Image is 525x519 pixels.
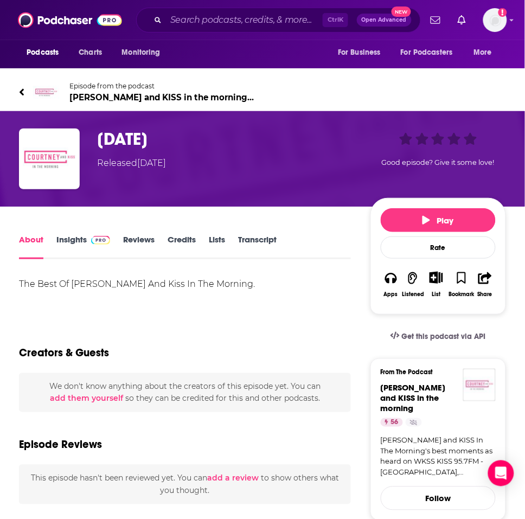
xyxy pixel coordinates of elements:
[79,45,102,60] span: Charts
[488,460,514,486] div: Open Intercom Messenger
[166,11,323,29] input: Search podcasts, credits, & more...
[384,291,398,298] div: Apps
[330,42,394,63] button: open menu
[136,8,421,33] div: Search podcasts, credits, & more...
[121,45,160,60] span: Monitoring
[483,8,507,32] button: Show profile menu
[323,13,348,27] span: Ctrl K
[381,265,401,304] button: Apps
[19,129,80,189] img: Monday, October 6th 2025
[453,11,470,29] a: Show notifications dropdown
[357,14,412,27] button: Open AdvancedNew
[402,332,486,341] span: Get this podcast via API
[209,234,225,259] a: Lists
[391,418,399,428] span: 56
[19,277,351,292] div: The Best Of [PERSON_NAME] And Kiss In The Morning.
[381,383,446,414] span: [PERSON_NAME] and KISS in the morning
[381,486,496,510] button: Follow
[31,473,339,495] span: This episode hasn't been reviewed yet. You can to show others what you thought.
[381,435,496,478] a: [PERSON_NAME] and KISS In The Morning's best moments as heard on WKSS KISS 95.7FM - [GEOGRAPHIC_D...
[402,291,424,298] div: Listened
[381,369,487,376] h3: From The Podcast
[168,234,196,259] a: Credits
[238,234,277,259] a: Transcript
[483,8,507,32] img: User Profile
[381,208,496,232] button: Play
[463,369,496,401] img: Courtney and KISS in the morning
[50,394,123,403] button: add them yourself
[123,234,155,259] a: Reviews
[381,418,403,427] a: 56
[18,10,122,30] img: Podchaser - Follow, Share and Rate Podcasts
[91,236,110,245] img: Podchaser Pro
[97,157,166,170] div: Released [DATE]
[382,323,495,350] a: Get this podcast via API
[114,42,174,63] button: open menu
[401,45,453,60] span: For Podcasters
[19,79,262,105] a: Courtney and KISS in the morningEpisode from the podcast[PERSON_NAME] and KISS in the morning
[382,158,495,166] span: Good episode? Give it some love!
[475,265,495,304] button: Share
[338,45,381,60] span: For Business
[19,42,73,63] button: open menu
[381,383,446,414] a: Courtney and KISS in the morning
[466,42,506,63] button: open menu
[483,8,507,32] span: Logged in as meg_reilly_edl
[56,234,110,259] a: InsightsPodchaser Pro
[19,234,43,259] a: About
[33,79,59,105] img: Courtney and KISS in the morning
[362,17,407,23] span: Open Advanced
[394,42,469,63] button: open menu
[425,265,448,304] div: Show More ButtonList
[448,265,475,304] button: Bookmark
[498,8,507,17] svg: Add a profile image
[422,215,453,226] span: Play
[474,45,492,60] span: More
[19,438,102,452] h3: Episode Reviews
[69,92,262,102] span: [PERSON_NAME] and KISS in the morning
[401,265,425,304] button: Listened
[97,129,366,150] h1: Monday, October 6th 2025
[49,382,321,403] span: We don't know anything about the creators of this episode yet . You can so they can be credited f...
[449,291,474,298] div: Bookmark
[392,7,411,17] span: New
[432,291,441,298] div: List
[69,82,262,90] span: Episode from the podcast
[426,11,445,29] a: Show notifications dropdown
[381,236,496,259] div: Rate
[72,42,108,63] a: Charts
[478,291,492,298] div: Share
[425,272,447,284] button: Show More Button
[207,472,259,484] button: add a review
[27,45,59,60] span: Podcasts
[19,347,109,360] h2: Creators & Guests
